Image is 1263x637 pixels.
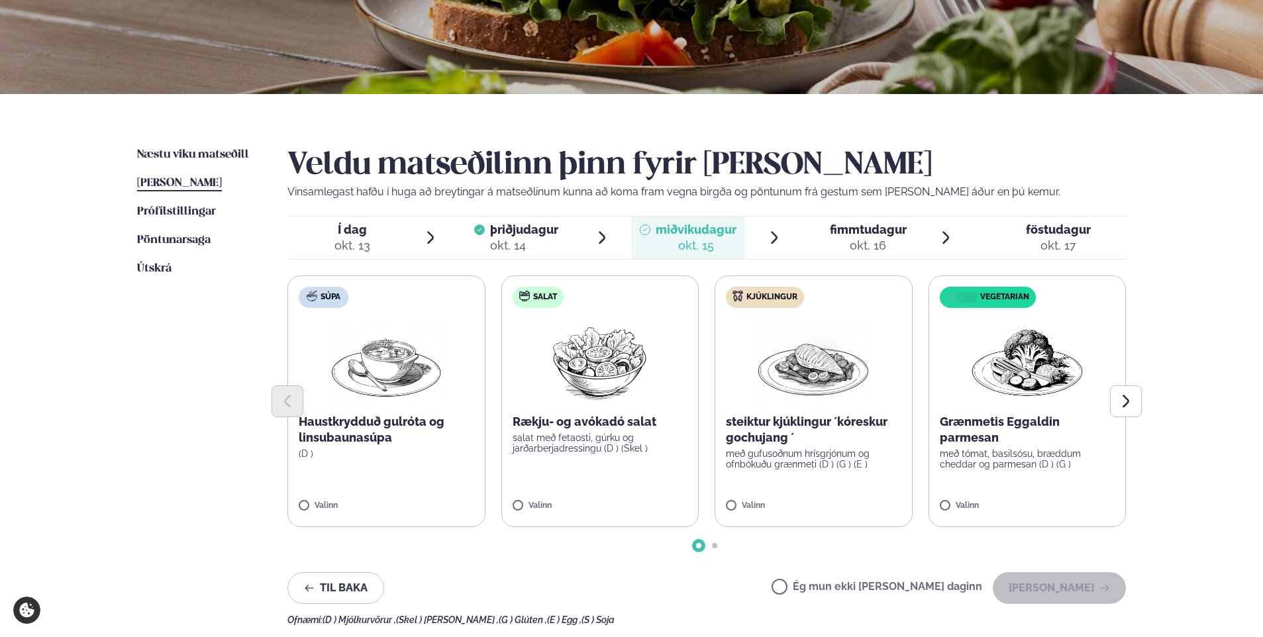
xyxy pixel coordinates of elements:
div: okt. 14 [490,238,558,254]
span: (E ) Egg , [547,614,581,625]
div: okt. 13 [334,238,370,254]
span: Í dag [334,222,370,238]
img: Soup.png [328,318,444,403]
button: Til baka [287,572,384,604]
button: Next slide [1110,385,1142,417]
h2: Veldu matseðilinn þinn fyrir [PERSON_NAME] [287,147,1126,184]
span: (Skel ) [PERSON_NAME] , [396,614,499,625]
span: Útskrá [137,263,172,274]
p: með tómat, basilsósu, bræddum cheddar og parmesan (D ) (G ) [940,448,1115,469]
img: chicken.svg [733,291,743,301]
p: Haustkrydduð gulróta og linsubaunasúpa [299,414,474,446]
a: Prófílstillingar [137,204,216,220]
span: Salat [533,292,557,303]
p: salat með fetaosti, gúrku og jarðarberjadressingu (D ) (Skel ) [513,432,688,454]
a: [PERSON_NAME] [137,175,222,191]
p: steiktur kjúklingur ´kóreskur gochujang ´ [726,414,901,446]
span: miðvikudagur [656,222,736,236]
div: okt. 16 [830,238,907,254]
p: með gufusoðnum hrísgrjónum og ofnbökuðu grænmeti (D ) (G ) (E ) [726,448,901,469]
img: icon [943,291,980,304]
img: Chicken-breast.png [755,318,872,403]
a: Cookie settings [13,597,40,624]
span: (D ) Mjólkurvörur , [323,614,396,625]
a: Útskrá [137,261,172,277]
span: fimmtudagur [830,222,907,236]
a: Næstu viku matseðill [137,147,249,163]
p: Rækju- og avókadó salat [513,414,688,430]
button: [PERSON_NAME] [993,572,1126,604]
span: Súpa [321,292,340,303]
button: Previous slide [272,385,303,417]
span: þriðjudagur [490,222,558,236]
img: soup.svg [307,291,317,301]
div: okt. 17 [1026,238,1091,254]
p: Grænmetis Eggaldin parmesan [940,414,1115,446]
div: okt. 15 [656,238,736,254]
img: salad.svg [519,291,530,301]
a: Pöntunarsaga [137,232,211,248]
span: Go to slide 1 [696,543,701,548]
span: [PERSON_NAME] [137,177,222,189]
span: Næstu viku matseðill [137,149,249,160]
span: Pöntunarsaga [137,234,211,246]
span: Kjúklingur [746,292,797,303]
span: Prófílstillingar [137,206,216,217]
span: (G ) Glúten , [499,614,547,625]
p: (D ) [299,448,474,459]
span: (S ) Soja [581,614,615,625]
span: föstudagur [1026,222,1091,236]
img: Vegan.png [969,318,1086,403]
span: Vegetarian [980,292,1029,303]
img: Salad.png [541,318,658,403]
span: Go to slide 2 [712,543,717,548]
p: Vinsamlegast hafðu í huga að breytingar á matseðlinum kunna að koma fram vegna birgða og pöntunum... [287,184,1126,200]
div: Ofnæmi: [287,614,1126,625]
